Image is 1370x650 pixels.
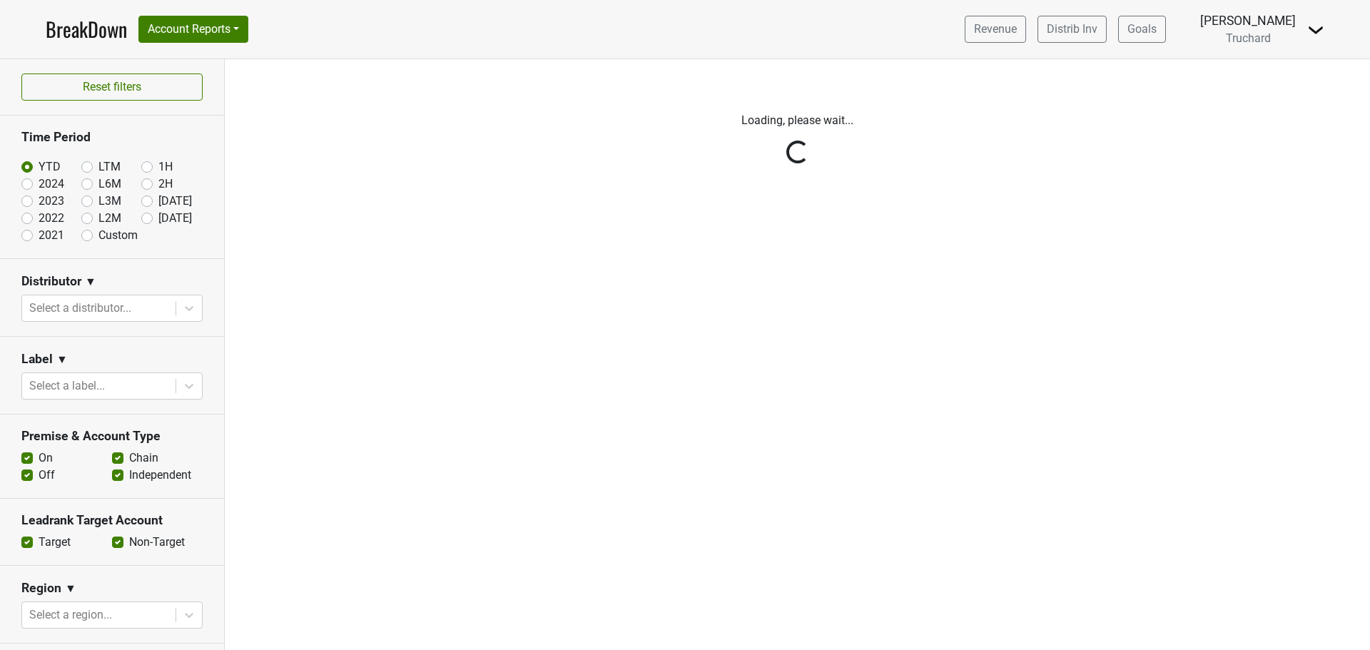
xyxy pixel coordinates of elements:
button: Account Reports [138,16,248,43]
div: [PERSON_NAME] [1200,11,1296,30]
a: BreakDown [46,14,127,44]
a: Goals [1118,16,1166,43]
a: Revenue [965,16,1026,43]
img: Dropdown Menu [1307,21,1324,39]
a: Distrib Inv [1037,16,1107,43]
p: Loading, please wait... [402,112,1194,129]
span: Truchard [1226,31,1271,45]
